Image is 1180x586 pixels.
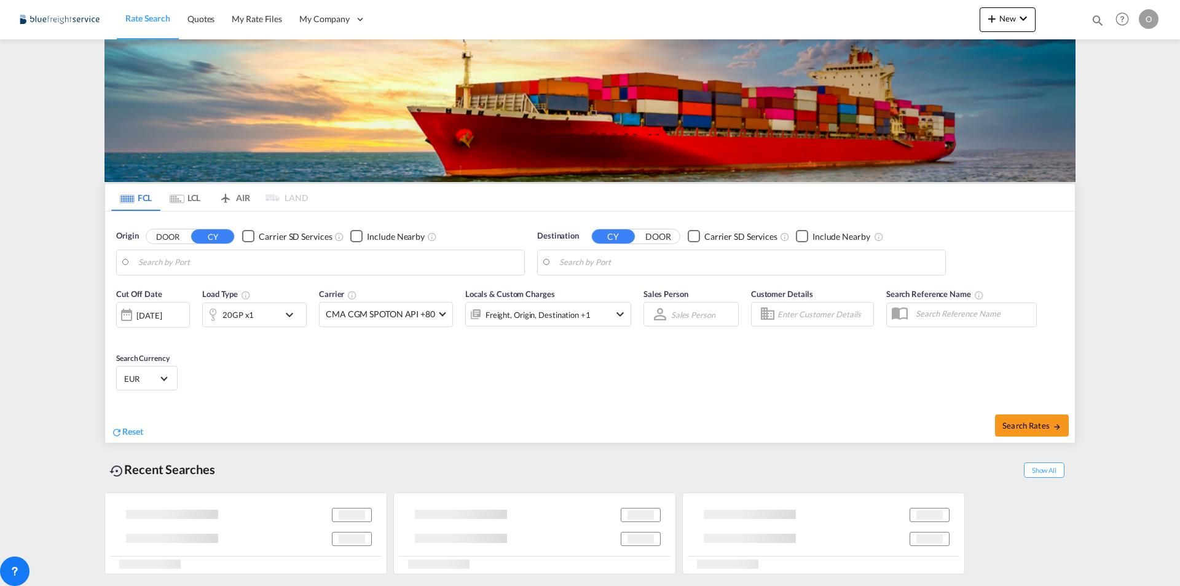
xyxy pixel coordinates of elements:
md-icon: icon-information-outline [241,290,251,300]
button: DOOR [146,229,189,244]
span: Quotes [187,14,214,24]
button: DOOR [637,229,680,244]
md-select: Select Currency: € EUREuro [123,370,171,387]
div: Freight Origin Destination Factory Stuffing [486,306,591,323]
span: Show All [1024,462,1064,478]
span: Search Currency [116,354,170,363]
md-icon: icon-refresh [111,427,122,438]
span: New [985,14,1031,23]
span: Sales Person [643,289,688,299]
md-icon: icon-plus 400-fg [985,11,999,26]
md-checkbox: Checkbox No Ink [688,230,777,243]
div: O [1139,9,1158,29]
span: Destination [537,230,579,242]
md-pagination-wrapper: Use the left and right arrow keys to navigate between tabs [111,184,308,211]
span: Reset [122,426,143,437]
md-icon: Your search will be saved by the below given name [974,290,984,300]
md-tab-item: LCL [160,184,210,211]
md-tab-item: FCL [111,184,160,211]
span: My Company [299,13,350,25]
md-icon: icon-backup-restore [109,464,124,478]
img: 9097ab40c0d911ee81d80fb7ec8da167.JPG [18,6,101,33]
md-icon: icon-magnify [1091,14,1104,27]
md-select: Sales Person [670,306,717,323]
span: Carrier [319,289,357,299]
input: Search Reference Name [910,304,1036,323]
md-icon: Unchecked: Search for CY (Container Yard) services for all selected carriers.Checked : Search for... [780,232,790,242]
button: CY [191,229,234,244]
md-icon: The selected Trucker/Carrierwill be displayed in the rate results If the rates are from another f... [347,290,357,300]
md-icon: icon-arrow-right [1053,422,1061,431]
md-datepicker: Select [116,327,125,343]
div: [DATE] [136,310,162,321]
md-icon: icon-chevron-down [282,307,303,322]
span: Cut Off Date [116,289,162,299]
input: Search by Port [138,253,518,272]
button: CY [592,229,635,244]
div: Recent Searches [104,456,220,483]
div: 20GP x1 [222,306,254,323]
md-tab-item: AIR [210,184,259,211]
div: Include Nearby [812,231,870,243]
img: LCL+%26+FCL+BACKGROUND.png [104,39,1076,182]
div: Help [1112,9,1139,31]
span: Search Reference Name [886,289,984,299]
button: icon-plus 400-fgNewicon-chevron-down [980,7,1036,32]
button: Search Ratesicon-arrow-right [995,414,1069,437]
input: Search by Port [559,253,939,272]
div: Carrier SD Services [704,231,777,243]
md-icon: icon-chevron-down [613,307,627,322]
span: EUR [124,373,159,384]
div: Carrier SD Services [259,231,332,243]
span: Help [1112,9,1133,30]
span: Load Type [202,289,251,299]
div: Freight Origin Destination Factory Stuffingicon-chevron-down [465,302,631,327]
div: Include Nearby [367,231,425,243]
md-icon: icon-chevron-down [1016,11,1031,26]
div: [DATE] [116,302,190,328]
span: Origin [116,230,138,242]
md-checkbox: Checkbox No Ink [242,230,332,243]
md-checkbox: Checkbox No Ink [350,230,425,243]
span: My Rate Files [232,14,282,24]
span: Locals & Custom Charges [465,289,555,299]
md-icon: Unchecked: Search for CY (Container Yard) services for all selected carriers.Checked : Search for... [334,232,344,242]
md-checkbox: Checkbox No Ink [796,230,870,243]
div: icon-magnify [1091,14,1104,32]
div: icon-refreshReset [111,426,143,439]
span: Customer Details [751,289,813,299]
span: Rate Search [125,13,170,23]
div: Origin DOOR CY Checkbox No InkUnchecked: Search for CY (Container Yard) services for all selected... [105,212,1075,443]
span: CMA CGM SPOTON API +80 [326,308,435,320]
md-icon: Unchecked: Ignores neighbouring ports when fetching rates.Checked : Includes neighbouring ports w... [874,232,884,242]
input: Enter Customer Details [777,305,870,323]
div: 20GP x1icon-chevron-down [202,303,307,327]
span: Search Rates [1002,421,1061,430]
md-icon: Unchecked: Ignores neighbouring ports when fetching rates.Checked : Includes neighbouring ports w... [427,232,437,242]
md-icon: icon-airplane [218,191,233,200]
